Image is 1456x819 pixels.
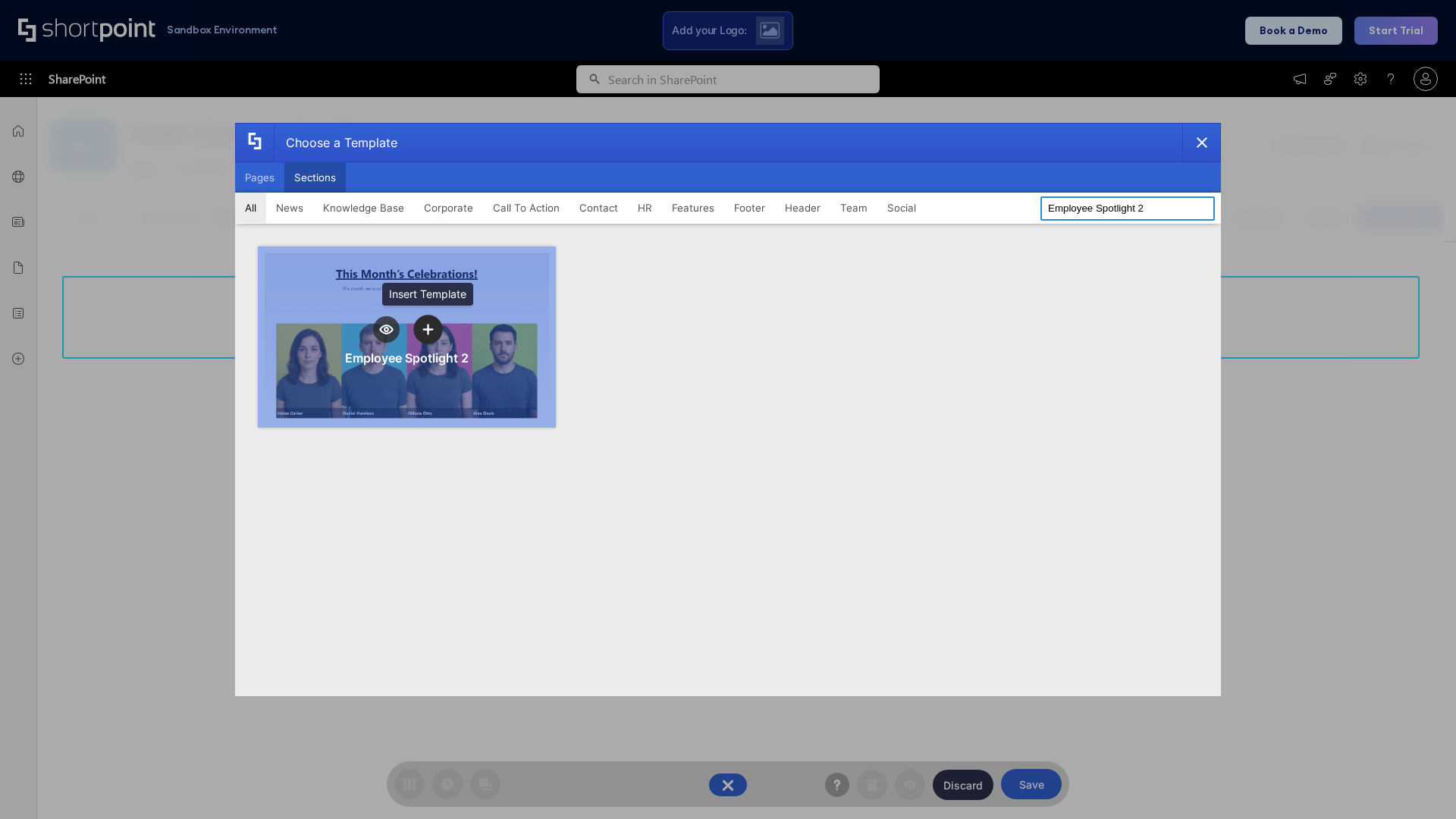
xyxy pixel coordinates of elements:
button: Footer [724,193,775,223]
iframe: Chat Widget [1380,746,1456,819]
button: Pages [235,162,284,193]
button: HR [628,193,662,223]
button: Features [662,193,724,223]
button: Social [877,193,926,223]
button: All [235,193,266,223]
button: Team [830,193,877,223]
button: Sections [284,162,346,193]
button: News [266,193,313,223]
div: Employee Spotlight 2 [345,350,469,366]
div: template selector [235,123,1221,696]
input: Search [1040,196,1215,221]
button: Knowledge Base [313,193,414,223]
button: Header [775,193,830,223]
button: Call To Action [483,193,570,223]
div: Choose a Template [274,124,397,162]
button: Corporate [414,193,483,223]
button: Contact [570,193,628,223]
